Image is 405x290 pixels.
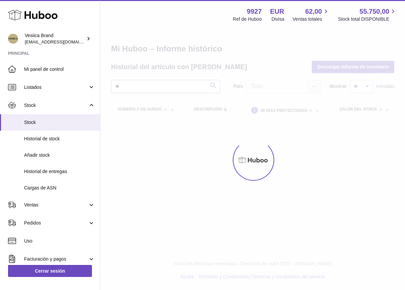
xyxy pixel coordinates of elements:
strong: EUR [270,7,284,16]
a: 62,00 Ventas totales [293,7,330,22]
span: Listados [24,84,88,91]
span: Pedidos [24,220,88,226]
span: 62,00 [305,7,322,16]
span: Historial de entregas [24,168,95,175]
span: 55.750,00 [360,7,389,16]
div: Divisa [272,16,284,22]
a: Cerrar sesión [8,265,92,277]
span: Stock [24,102,88,109]
span: Cargas de ASN [24,185,95,191]
span: Stock [24,119,95,126]
span: Mi panel de control [24,66,95,72]
span: Ventas totales [293,16,330,22]
span: Añadir stock [24,152,95,158]
a: 55.750,00 Stock total DISPONIBLE [338,7,397,22]
span: Uso [24,238,95,244]
strong: 9927 [247,7,262,16]
div: Vesiica Brand [25,32,85,45]
span: Ventas [24,202,88,208]
span: Historial de stock [24,136,95,142]
div: Ref de Huboo [233,16,262,22]
span: Stock total DISPONIBLE [338,16,397,22]
span: Facturación y pagos [24,256,88,262]
span: [EMAIL_ADDRESS][DOMAIN_NAME] [25,39,98,44]
img: logistic@vesiica.com [8,34,18,44]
